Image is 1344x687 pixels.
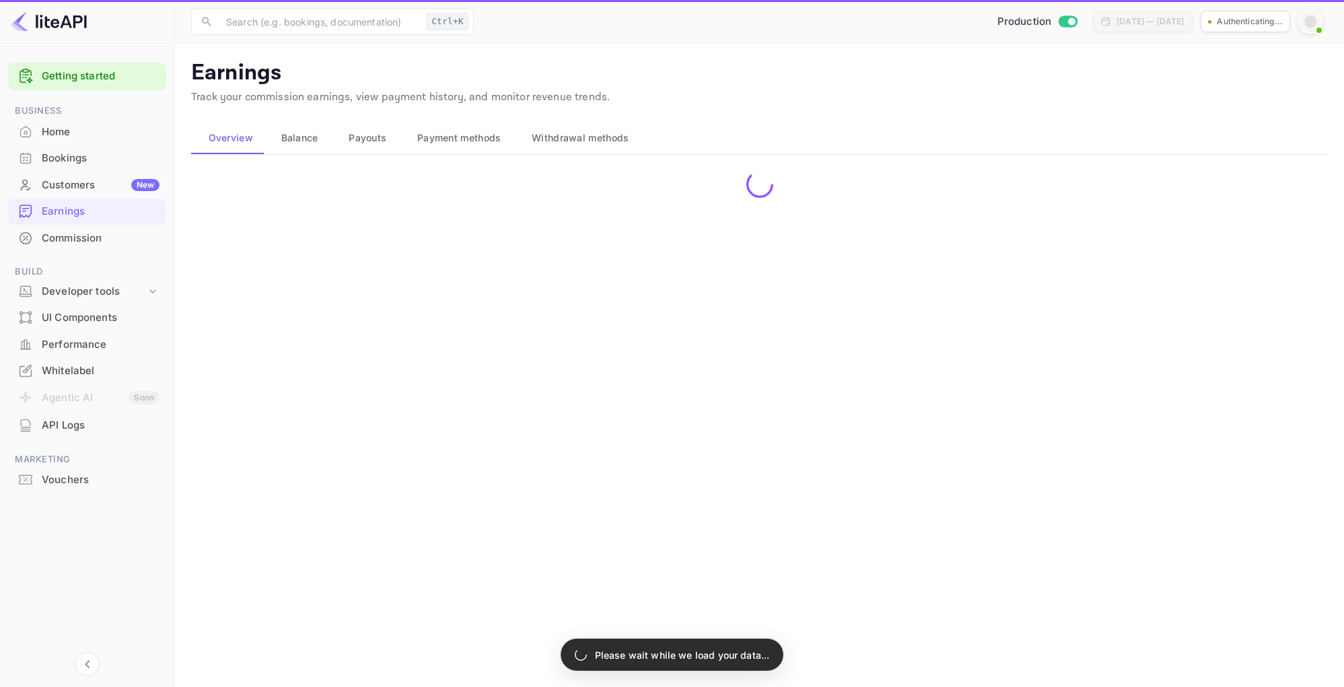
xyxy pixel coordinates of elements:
span: Business [8,104,166,118]
span: Payment methods [417,130,501,146]
span: Payouts [349,130,386,146]
div: Customers [42,178,160,193]
div: Commission [8,225,166,252]
p: Please wait while we load your data... [595,648,770,662]
p: Authenticating... [1217,15,1283,28]
div: Whitelabel [42,363,160,379]
div: Switch to Sandbox mode [992,14,1083,30]
a: API Logs [8,412,166,437]
span: Marketing [8,452,166,467]
a: Performance [8,332,166,357]
a: Commission [8,225,166,250]
div: Home [8,119,166,145]
span: Overview [209,130,253,146]
div: CustomersNew [8,172,166,198]
div: Commission [42,231,160,246]
a: Whitelabel [8,358,166,383]
span: Production [997,14,1052,30]
div: Bookings [8,145,166,172]
div: Bookings [42,151,160,166]
div: Ctrl+K [427,13,468,30]
a: Earnings [8,198,166,223]
a: UI Components [8,305,166,330]
input: Search (e.g. bookings, documentation) [218,8,421,35]
button: Collapse navigation [75,652,100,676]
a: Home [8,119,166,144]
div: Performance [42,337,160,353]
div: API Logs [42,418,160,433]
a: Bookings [8,145,166,170]
span: Withdrawal methods [532,130,629,146]
div: Vouchers [42,472,160,488]
div: Vouchers [8,467,166,493]
div: UI Components [42,310,160,326]
div: UI Components [8,305,166,331]
div: Earnings [8,198,166,225]
div: Whitelabel [8,358,166,384]
a: CustomersNew [8,172,166,197]
p: Track your commission earnings, view payment history, and monitor revenue trends. [191,89,1328,106]
span: Balance [281,130,318,146]
div: Developer tools [8,280,166,303]
div: Earnings [42,204,160,219]
div: Performance [8,332,166,358]
a: Vouchers [8,467,166,492]
span: Build [8,264,166,279]
div: Developer tools [42,284,146,299]
div: API Logs [8,412,166,439]
div: New [131,179,160,191]
a: Getting started [42,69,160,84]
img: LiteAPI logo [11,11,87,32]
div: [DATE] — [DATE] [1117,15,1184,28]
div: Home [42,124,160,140]
div: Getting started [8,63,166,90]
p: Earnings [191,60,1328,87]
div: scrollable auto tabs example [191,122,1328,154]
